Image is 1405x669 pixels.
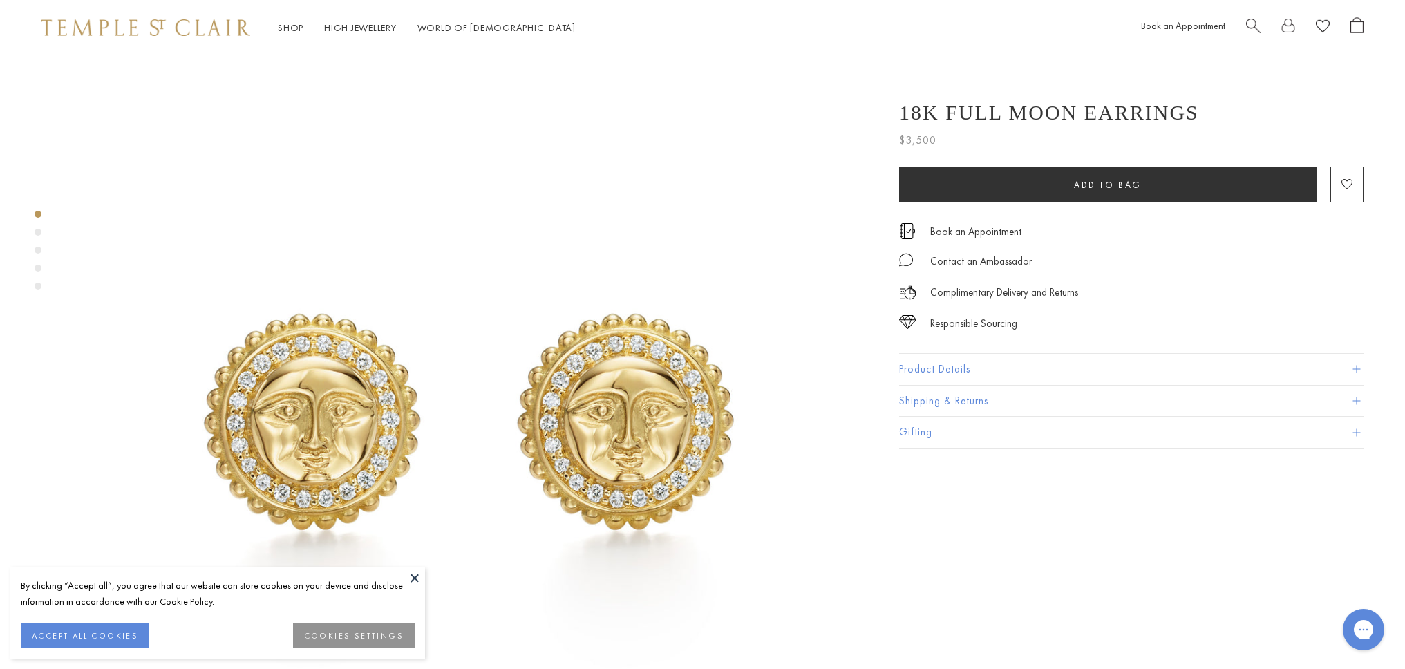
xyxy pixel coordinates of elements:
img: Temple St. Clair [41,19,250,36]
nav: Main navigation [278,19,576,37]
a: Open Shopping Bag [1350,17,1364,39]
img: icon_delivery.svg [899,284,916,301]
button: ACCEPT ALL COOKIES [21,623,149,648]
a: Book an Appointment [930,224,1021,239]
div: Responsible Sourcing [930,315,1017,332]
a: View Wishlist [1316,17,1330,39]
p: Complimentary Delivery and Returns [930,284,1078,301]
img: icon_sourcing.svg [899,315,916,329]
img: icon_appointment.svg [899,223,916,239]
iframe: Gorgias live chat messenger [1336,604,1391,655]
div: By clicking “Accept all”, you agree that our website can store cookies on your device and disclos... [21,578,415,610]
a: High JewelleryHigh Jewellery [324,21,397,34]
button: Product Details [899,354,1364,385]
a: World of [DEMOGRAPHIC_DATA]World of [DEMOGRAPHIC_DATA] [417,21,576,34]
h1: 18K Full Moon Earrings [899,101,1199,124]
img: MessageIcon-01_2.svg [899,253,913,267]
div: Product gallery navigation [35,207,41,301]
a: ShopShop [278,21,303,34]
a: Book an Appointment [1141,19,1225,32]
button: COOKIES SETTINGS [293,623,415,648]
button: Shipping & Returns [899,386,1364,417]
button: Add to bag [899,167,1317,202]
button: Gifting [899,417,1364,448]
a: Search [1246,17,1261,39]
span: $3,500 [899,131,936,149]
span: Add to bag [1074,179,1142,191]
div: Contact an Ambassador [930,253,1032,270]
